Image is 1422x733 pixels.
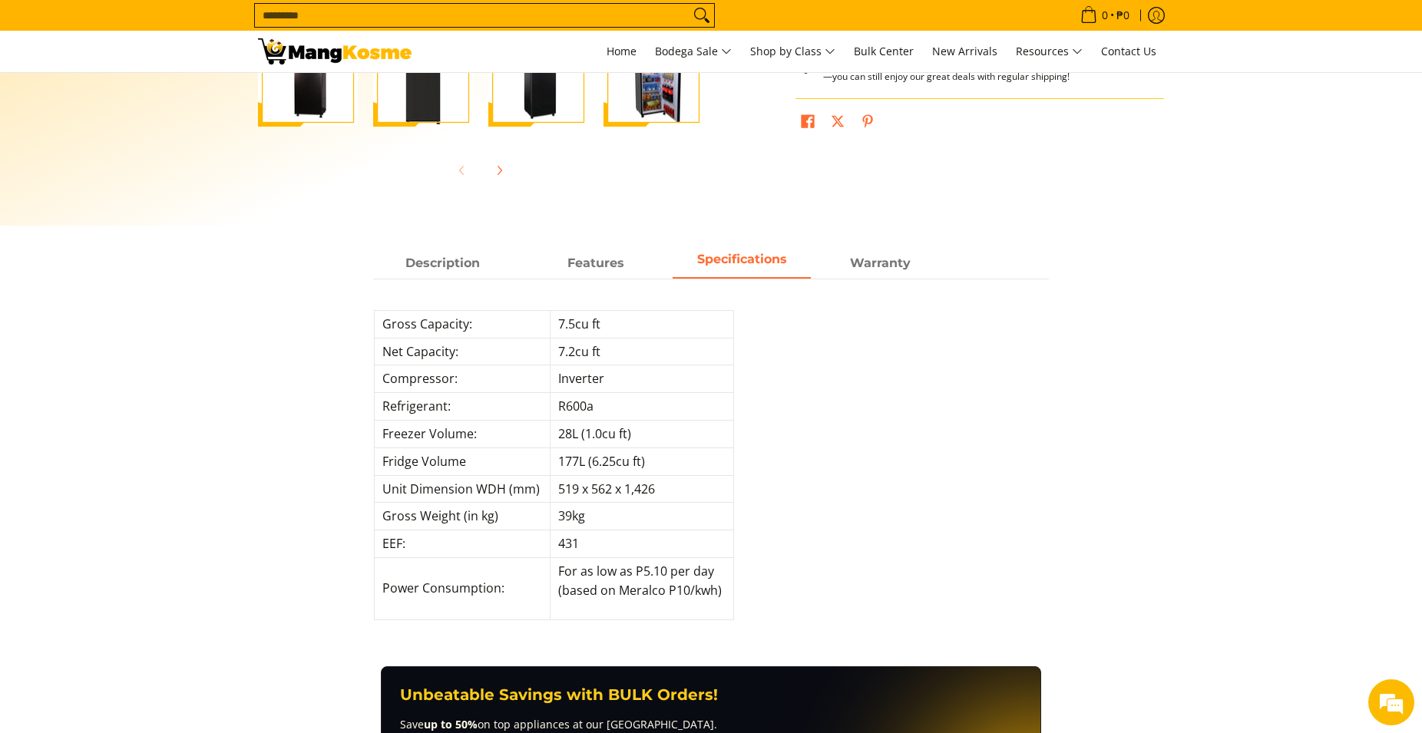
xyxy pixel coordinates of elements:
[375,310,551,338] td: Gross Capacity:
[690,4,714,27] button: Search
[551,475,734,503] td: 519 x 562 x 1,426
[373,279,1049,636] div: Description 2
[551,310,734,338] td: 7.5cu ft
[1101,44,1156,58] span: Contact Us
[89,193,212,348] span: We're online!
[1093,31,1164,72] a: Contact Us
[551,393,734,421] td: R600a
[924,31,1005,72] a: New Arrivals
[604,28,703,126] img: Condura 7.3 Cu. Ft. Single Door - Direct Cool Inverter Refrigerator, CSD700SAi (Class A)-4
[551,420,734,447] td: 28L (1.0cu ft)
[647,31,739,72] a: Bodega Sale
[932,44,997,58] span: New Arrivals
[373,249,511,277] span: Description
[811,249,949,279] a: Description 3
[551,447,734,475] td: 177L (6.25cu ft)
[850,256,911,270] strong: Warranty
[375,530,551,558] td: EEF:
[823,59,1149,82] p: For now, warehouse pickups for online orders are on pause. But don’t worry—you can still enjoy ou...
[1008,31,1090,72] a: Resources
[375,393,551,421] td: Refrigerant:
[8,419,293,473] textarea: Type your message and hit 'Enter'
[742,31,843,72] a: Shop by Class
[1076,7,1134,24] span: •
[567,256,624,270] strong: Features
[558,562,726,616] p: For as low as P5.10 per day (based on Meralco P10/kwh)
[551,503,734,530] td: 39kg
[673,249,811,277] span: Specifications
[854,44,914,58] span: Bulk Center
[607,44,637,58] span: Home
[1114,10,1132,21] span: ₱0
[375,338,551,365] td: Net Capacity:
[375,503,551,530] td: Gross Weight (in kg)
[827,111,848,137] a: Post on X
[482,154,516,187] button: Next
[375,557,551,619] td: Power Consumption:
[258,28,358,126] img: Condura 7.3 Cu. Ft. Single Door - Direct Cool Inverter Refrigerator, CSD700SAi (Class A)-1
[797,111,818,137] a: Share on Facebook
[527,249,665,279] a: Description 1
[400,685,1022,705] h3: Unbeatable Savings with BULK Orders!
[599,31,644,72] a: Home
[1100,10,1110,21] span: 0
[373,27,473,127] img: Condura 7.3 Cu. Ft. Single Door - Direct Cool Inverter Refrigerator, CSD700SAi (Class A)-2
[427,31,1164,72] nav: Main Menu
[857,111,878,137] a: Pin on Pinterest
[375,420,551,447] td: Freezer Volume:
[1016,42,1083,61] span: Resources
[375,365,551,393] td: Compressor:
[551,530,734,558] td: 431
[750,42,835,61] span: Shop by Class
[846,31,921,72] a: Bulk Center
[551,338,734,365] td: 7.2cu ft
[488,28,588,126] img: Condura 7.3 Cu. Ft. Single Door - Direct Cool Inverter Refrigerator, CSD700SAi (Class A)-3
[252,8,289,45] div: Minimize live chat window
[673,249,811,279] a: Description 2
[375,447,551,475] td: Fridge Volume
[80,86,258,106] div: Chat with us now
[258,38,412,64] img: Condura 7.3 Cubic Ft. Direct Cool Inverter Ref (Class A) l Mang Kosme
[375,475,551,503] td: Unit Dimension WDH (mm)
[424,717,478,731] strong: up to 50%
[655,42,732,61] span: Bodega Sale
[373,249,511,279] a: Description
[551,365,734,393] td: Inverter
